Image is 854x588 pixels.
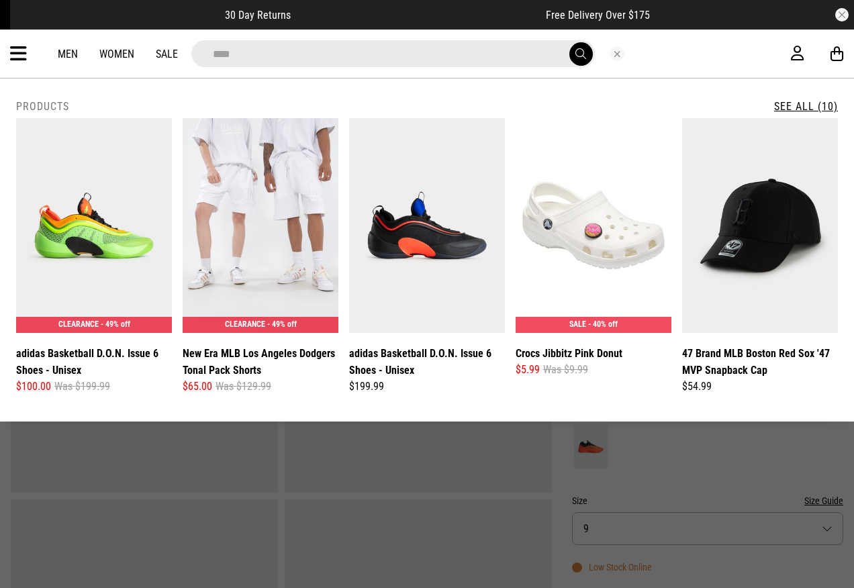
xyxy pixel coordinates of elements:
a: adidas Basketball D.O.N. Issue 6 Shoes - Unisex [349,345,505,379]
a: Sale [156,48,178,60]
span: - 49% off [267,320,297,329]
span: CLEARANCE [58,320,99,329]
h2: Products [16,100,69,113]
a: See All (10) [774,100,838,113]
a: 47 Brand MLB Boston Red Sox '47 MVP Snapback Cap [682,345,838,379]
button: Close search [610,46,624,61]
img: New Era Mlb Los Angeles Dodgers Tonal Pack Shorts in White [183,118,338,333]
img: Crocs Jibbitz Pink Donut in Multi [516,118,671,333]
a: New Era MLB Los Angeles Dodgers Tonal Pack Shorts [183,345,338,379]
span: Was $129.99 [216,379,271,395]
span: CLEARANCE [225,320,265,329]
a: Men [58,48,78,60]
span: Free Delivery Over $175 [546,9,650,21]
span: $5.99 [516,362,540,378]
iframe: Customer reviews powered by Trustpilot [318,8,519,21]
span: - 49% off [101,320,130,329]
span: SALE [569,320,586,329]
div: $54.99 [682,379,838,395]
span: Was $199.99 [54,379,110,395]
span: 30 Day Returns [225,9,291,21]
span: Was $9.99 [543,362,588,378]
img: Adidas Basketball D.o.n. Issue 6 Shoes - Unisex in Green [16,118,172,333]
span: - 40% off [588,320,618,329]
a: Crocs Jibbitz Pink Donut [516,345,622,362]
a: Women [99,48,134,60]
span: $100.00 [16,379,51,395]
a: adidas Basketball D.O.N. Issue 6 Shoes - Unisex [16,345,172,379]
img: Adidas Basketball D.o.n. Issue 6 Shoes - Unisex in Black [349,118,505,333]
span: $65.00 [183,379,212,395]
img: 47 Brand Mlb Boston Red Sox '47 Mvp Snapback Cap in Black [682,118,838,333]
div: $199.99 [349,379,505,395]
